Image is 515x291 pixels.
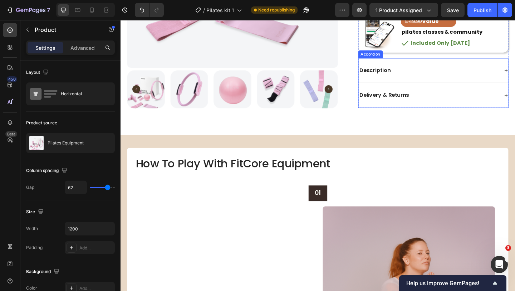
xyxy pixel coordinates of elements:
div: Column spacing [26,166,69,176]
p: Settings [35,44,55,52]
p: pilates classes & community [306,8,418,19]
p: 01 [211,183,218,192]
p: Delivery & Returns [260,78,314,86]
span: 1 product assigned [376,6,422,14]
button: Show survey - Help us improve GemPages! [406,279,499,287]
div: Size [26,207,45,217]
span: Pilates kit 1 [206,6,234,14]
div: Publish [474,6,491,14]
p: 7 [47,6,50,14]
input: Auto [65,222,114,235]
button: Save [441,3,465,17]
div: Product source [26,120,57,126]
img: product feature img [29,136,44,150]
span: 3 [505,245,511,251]
div: Undo/Redo [135,3,164,17]
strong: Included Only [DATE] [315,20,380,29]
div: Width [26,225,38,232]
div: Gap [26,184,34,191]
p: Pilates Equipment [48,140,84,145]
span: Save [447,7,459,13]
div: Padding [26,244,43,251]
p: Advanced [70,44,95,52]
span: / [203,6,205,14]
div: Layout [26,68,50,77]
input: Auto [65,181,87,194]
button: Publish [467,3,497,17]
button: 1 product assigned [369,3,438,17]
button: Carousel Next Arrow [222,71,231,79]
p: Product [35,25,95,34]
div: 450 [7,76,17,82]
div: Beta [5,131,17,137]
button: 7 [3,3,53,17]
div: Add... [79,245,113,251]
h2: How To Play With FitCore Equipment [16,148,413,164]
span: Need republishing [258,7,295,13]
p: Description [260,51,294,58]
iframe: Design area [121,20,515,291]
div: Background [26,267,61,277]
div: Accordion [260,34,284,40]
iframe: Intercom live chat [491,256,508,273]
span: Help us improve GemPages! [406,280,491,287]
div: Horizontal [61,86,104,102]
